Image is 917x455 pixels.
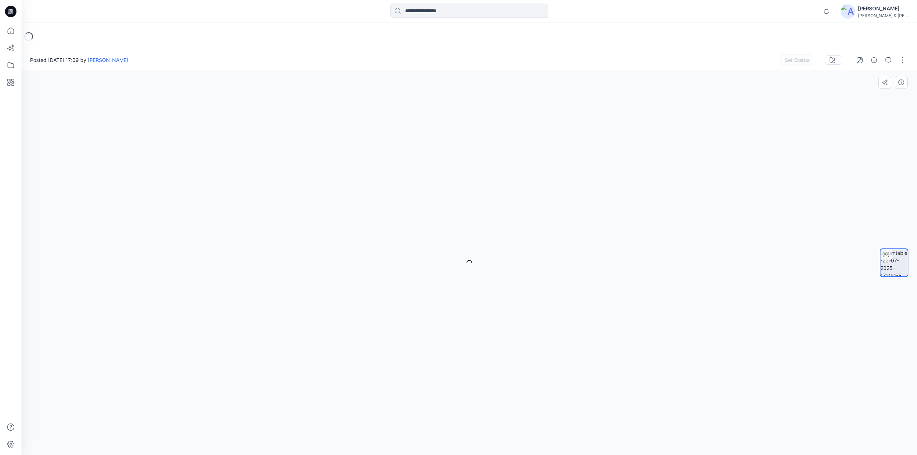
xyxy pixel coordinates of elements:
[868,54,880,66] button: Details
[30,56,128,64] span: Posted [DATE] 17:09 by
[88,57,128,63] a: [PERSON_NAME]
[858,4,908,13] div: [PERSON_NAME]
[880,249,908,276] img: turntable-23-07-2025-17:09:55
[858,13,908,18] div: [PERSON_NAME] & [PERSON_NAME]
[841,4,855,19] img: avatar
